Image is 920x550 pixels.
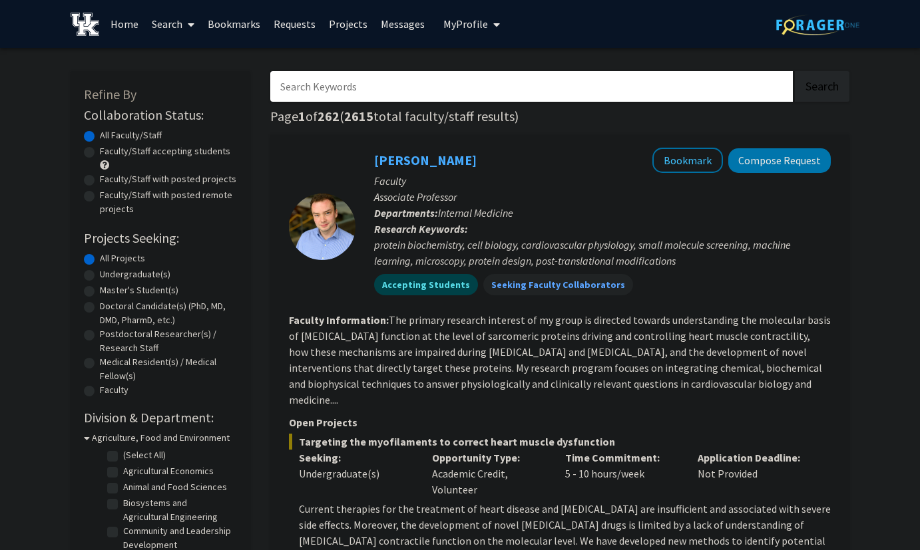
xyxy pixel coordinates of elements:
[71,13,99,36] img: University of Kentucky Logo
[84,230,237,246] h2: Projects Seeking:
[270,108,849,124] h1: Page of ( total faculty/staff results)
[652,148,723,173] button: Add Thomas Kampourakis to Bookmarks
[565,450,678,466] p: Time Commitment:
[374,1,431,47] a: Messages
[145,1,201,47] a: Search
[100,267,170,281] label: Undergraduate(s)
[100,355,237,383] label: Medical Resident(s) / Medical Fellow(s)
[104,1,145,47] a: Home
[100,327,237,355] label: Postdoctoral Researcher(s) / Research Staff
[100,144,230,158] label: Faculty/Staff accepting students
[123,464,214,478] label: Agricultural Economics
[100,128,162,142] label: All Faculty/Staff
[298,108,306,124] span: 1
[555,450,688,497] div: 5 - 10 hours/week
[100,251,145,265] label: All Projects
[289,434,831,450] span: Targeting the myofilaments to correct heart muscle dysfunction
[374,152,477,168] a: [PERSON_NAME]
[318,108,340,124] span: 262
[201,1,267,47] a: Bookmarks
[100,283,178,297] label: Master's Student(s)
[422,450,555,497] div: Academic Credit, Volunteer
[795,71,849,102] button: Search
[289,414,831,430] p: Open Projects
[270,71,793,102] input: Search Keywords
[100,172,236,186] label: Faculty/Staff with posted projects
[92,431,230,445] h3: Agriculture, Food and Environment
[299,450,412,466] p: Seeking:
[728,148,831,173] button: Compose Request to Thomas Kampourakis
[374,237,831,269] div: protein biochemistry, cell biology, cardiovascular physiology, small molecule screening, machine ...
[438,206,513,219] span: Internal Medicine
[374,222,468,235] b: Research Keywords:
[123,448,166,462] label: (Select All)
[84,410,237,426] h2: Division & Department:
[84,107,237,123] h2: Collaboration Status:
[10,490,57,540] iframe: Chat
[100,188,237,216] label: Faculty/Staff with posted remote projects
[267,1,322,47] a: Requests
[374,173,831,189] p: Faculty
[123,480,227,494] label: Animal and Food Sciences
[374,189,831,205] p: Associate Professor
[84,86,136,102] span: Refine By
[289,313,389,327] b: Faculty Information:
[344,108,373,124] span: 2615
[289,313,831,406] fg-read-more: The primary research interest of my group is directed towards understanding the molecular basis o...
[322,1,374,47] a: Projects
[374,206,438,219] b: Departments:
[776,15,859,35] img: ForagerOne Logo
[299,466,412,481] div: Undergraduate(s)
[123,496,234,524] label: Biosystems and Agricultural Engineering
[374,274,478,295] mat-chip: Accepting Students
[483,274,633,295] mat-chip: Seeking Faculty Collaborators
[100,299,237,327] label: Doctoral Candidate(s) (PhD, MD, DMD, PharmD, etc.)
[698,450,811,466] p: Application Deadline:
[688,450,821,497] div: Not Provided
[100,383,128,397] label: Faculty
[432,450,545,466] p: Opportunity Type:
[443,17,488,31] span: My Profile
